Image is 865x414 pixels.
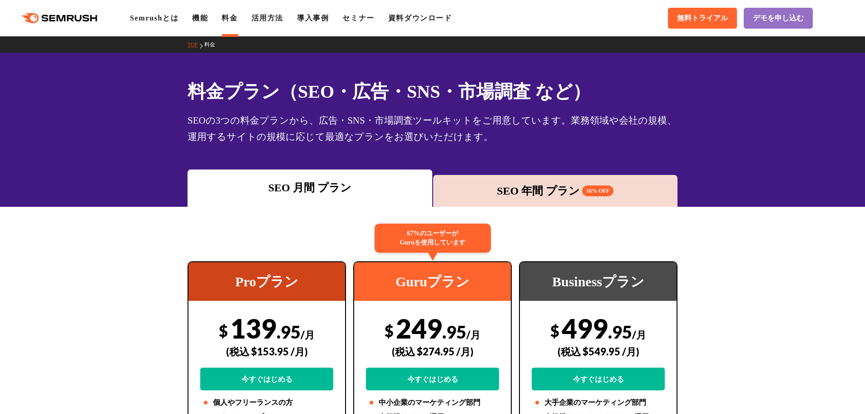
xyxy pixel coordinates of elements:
a: 今すぐはじめる [366,368,499,390]
a: 今すぐはじめる [200,368,333,390]
span: /月 [466,329,480,341]
div: 67%のユーザーが Guruを使用しています [375,224,491,253]
div: SEO 月間 プラン [192,180,428,196]
span: $ [550,321,559,340]
div: (税込 $549.95 /月) [532,335,665,368]
span: 無料トライアル [677,14,728,23]
a: Semrushとは [130,14,178,22]
li: 中小企業のマーケティング部門 [366,397,499,408]
a: 今すぐはじめる [532,368,665,390]
div: SEO 年間 プラン [438,183,673,199]
div: Guruプラン [354,262,511,301]
span: .95 [442,321,466,342]
a: セミナー [342,14,374,22]
span: .95 [608,321,632,342]
span: .95 [277,321,301,342]
span: デモを申し込む [753,14,804,23]
a: 無料トライアル [668,8,737,29]
h1: 料金プラン（SEO・広告・SNS・市場調査 など） [188,78,677,105]
div: SEOの3つの料金プランから、広告・SNS・市場調査ツールキットをご用意しています。業務領域や会社の規模、運用するサイトの規模に応じて最適なプランをお選びいただけます。 [188,112,677,145]
div: 249 [366,312,499,390]
span: /月 [301,329,315,341]
a: デモを申し込む [744,8,813,29]
li: 大手企業のマーケティング部門 [532,397,665,408]
a: 活用方法 [252,14,283,22]
span: /月 [632,329,646,341]
div: 139 [200,312,333,390]
div: Businessプラン [520,262,677,301]
a: 機能 [192,14,208,22]
span: $ [385,321,394,340]
li: 個人やフリーランスの方 [200,397,333,408]
span: $ [219,321,228,340]
div: Proプラン [188,262,345,301]
div: 499 [532,312,665,390]
a: 資料ダウンロード [388,14,452,22]
a: 料金 [222,14,237,22]
a: 料金 [204,41,222,48]
a: 導入事例 [297,14,329,22]
div: (税込 $274.95 /月) [366,335,499,368]
a: TOP [188,41,204,48]
span: 16% OFF [582,185,613,196]
div: (税込 $153.95 /月) [200,335,333,368]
